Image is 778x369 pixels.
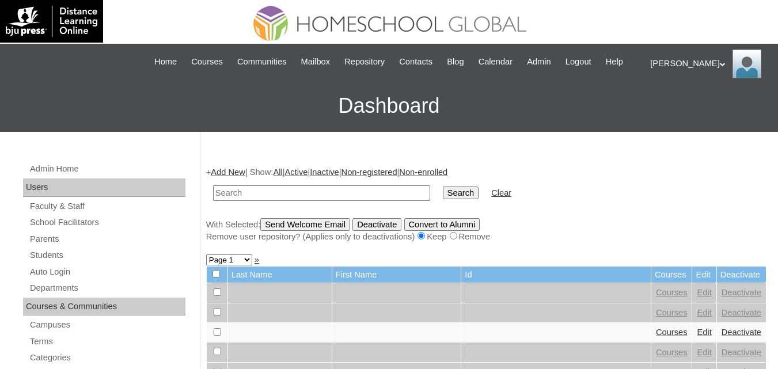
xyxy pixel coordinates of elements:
input: Search [213,185,430,201]
td: First Name [332,267,461,283]
a: Departments [29,281,185,295]
td: Deactivate [717,267,766,283]
a: Deactivate [722,348,761,357]
span: Contacts [399,55,432,69]
div: Remove user repository? (Applies only to deactivations) Keep Remove [206,231,766,243]
a: Blog [441,55,469,69]
a: Communities [231,55,293,69]
td: Last Name [228,267,332,283]
div: + | Show: | | | | [206,166,766,242]
a: Students [29,248,185,263]
a: Repository [339,55,390,69]
td: Courses [651,267,692,283]
span: Communities [237,55,287,69]
img: logo-white.png [6,6,97,37]
span: Blog [447,55,464,69]
a: Admin [521,55,557,69]
a: School Facilitators [29,215,185,230]
a: Edit [697,348,711,357]
a: » [255,255,259,264]
div: Users [23,178,185,197]
a: Admin Home [29,162,185,176]
a: Deactivate [722,288,761,297]
a: Categories [29,351,185,365]
a: Clear [491,188,511,197]
span: Courses [191,55,223,69]
div: With Selected: [206,218,766,243]
a: Inactive [310,168,339,177]
span: Home [154,55,177,69]
a: Active [285,168,308,177]
a: Non-enrolled [399,168,447,177]
input: Deactivate [352,218,401,231]
a: Courses [185,55,229,69]
a: Edit [697,308,711,317]
a: Courses [656,348,688,357]
span: Help [606,55,623,69]
a: Deactivate [722,308,761,317]
a: Parents [29,232,185,246]
img: Ariane Ebuen [733,50,761,78]
span: Mailbox [301,55,331,69]
a: Non-registered [341,168,397,177]
a: Home [149,55,183,69]
input: Convert to Alumni [404,218,480,231]
a: Deactivate [722,328,761,337]
a: Logout [560,55,597,69]
span: Calendar [479,55,513,69]
span: Logout [566,55,591,69]
a: Calendar [473,55,518,69]
td: Id [461,267,651,283]
span: Admin [527,55,551,69]
a: Mailbox [295,55,336,69]
a: Auto Login [29,265,185,279]
a: All [273,168,282,177]
a: Courses [656,328,688,337]
div: Courses & Communities [23,298,185,316]
a: Add New [211,168,245,177]
td: Edit [692,267,716,283]
a: Campuses [29,318,185,332]
h3: Dashboard [6,80,772,132]
a: Courses [656,288,688,297]
div: [PERSON_NAME] [650,50,766,78]
a: Edit [697,328,711,337]
a: Terms [29,334,185,349]
input: Search [443,187,479,199]
input: Send Welcome Email [260,218,350,231]
a: Edit [697,288,711,297]
a: Help [600,55,629,69]
a: Contacts [393,55,438,69]
a: Faculty & Staff [29,199,185,214]
a: Courses [656,308,688,317]
span: Repository [344,55,385,69]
